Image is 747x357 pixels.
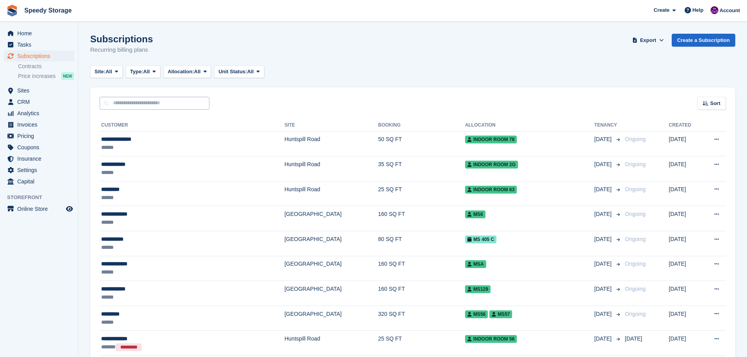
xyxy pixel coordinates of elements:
span: Ongoing [625,186,646,192]
td: [GEOGRAPHIC_DATA] [284,231,378,256]
a: menu [4,130,74,141]
td: Huntspill Road [284,331,378,356]
td: Huntspill Road [284,181,378,206]
td: [DATE] [669,306,702,331]
a: menu [4,153,74,164]
a: Create a Subscription [672,34,735,47]
h1: Subscriptions [90,34,153,44]
span: Allocation: [168,68,194,76]
span: Price increases [18,72,56,80]
span: Online Store [17,203,64,214]
span: [DATE] [594,235,613,243]
td: [DATE] [669,156,702,181]
th: Allocation [465,119,594,132]
span: MS 405 C [465,236,496,243]
span: Site: [95,68,105,76]
span: [DATE] [594,135,613,143]
span: Coupons [17,142,64,153]
button: Unit Status: All [214,65,264,78]
span: Home [17,28,64,39]
a: Preview store [65,204,74,214]
td: 160 SQ FT [378,206,465,231]
span: Invoices [17,119,64,130]
span: MS57 [489,310,512,318]
span: Account [720,7,740,14]
a: menu [4,203,74,214]
th: Created [669,119,702,132]
span: Type: [130,68,144,76]
span: Ongoing [625,286,646,292]
span: Indoor Room 63 [465,186,517,194]
span: [DATE] [594,210,613,218]
a: menu [4,119,74,130]
td: Huntspill Road [284,131,378,156]
td: 160 SQ FT [378,256,465,281]
span: Indoor Room 78 [465,136,517,143]
span: Sort [710,100,720,107]
span: Ongoing [625,211,646,217]
span: Ongoing [625,311,646,317]
span: Storefront [7,194,78,201]
span: Export [640,36,656,44]
td: [DATE] [669,181,702,206]
button: Site: All [90,65,123,78]
td: [GEOGRAPHIC_DATA] [284,256,378,281]
th: Customer [100,119,284,132]
span: [DATE] [594,285,613,293]
span: All [105,68,112,76]
span: Ongoing [625,261,646,267]
span: Ongoing [625,236,646,242]
td: 320 SQ FT [378,306,465,331]
span: [DATE] [625,335,642,342]
span: Create [654,6,669,14]
span: MSA [465,260,486,268]
span: Help [692,6,703,14]
span: Sites [17,85,64,96]
button: Export [631,34,665,47]
td: 25 SQ FT [378,181,465,206]
span: [DATE] [594,260,613,268]
span: Tasks [17,39,64,50]
span: [DATE] [594,185,613,194]
td: [DATE] [669,131,702,156]
span: All [194,68,201,76]
td: [DATE] [669,331,702,356]
th: Booking [378,119,465,132]
span: [DATE] [594,160,613,169]
span: Ongoing [625,136,646,142]
th: Tenancy [594,119,622,132]
span: Insurance [17,153,64,164]
td: 80 SQ FT [378,231,465,256]
span: Analytics [17,108,64,119]
a: menu [4,176,74,187]
td: [DATE] [669,206,702,231]
span: Indoor Room 2G [465,161,518,169]
div: NEW [61,72,74,80]
td: Huntspill Road [284,156,378,181]
span: Ongoing [625,161,646,167]
span: [DATE] [594,335,613,343]
p: Recurring billing plans [90,45,153,54]
td: 25 SQ FT [378,331,465,356]
span: MS6 [465,210,485,218]
a: menu [4,142,74,153]
span: All [247,68,254,76]
a: menu [4,165,74,176]
td: [GEOGRAPHIC_DATA] [284,281,378,306]
span: Pricing [17,130,64,141]
td: [GEOGRAPHIC_DATA] [284,206,378,231]
td: 160 SQ FT [378,281,465,306]
span: All [143,68,150,76]
span: Capital [17,176,64,187]
th: Site [284,119,378,132]
a: Contracts [18,63,74,70]
button: Allocation: All [164,65,211,78]
img: Dan Jackson [711,6,718,14]
td: [DATE] [669,231,702,256]
span: Indoor Room 56 [465,335,517,343]
td: 50 SQ FT [378,131,465,156]
a: menu [4,108,74,119]
img: stora-icon-8386f47178a22dfd0bd8f6a31ec36ba5ce8667c1dd55bd0f319d3a0aa187defe.svg [6,5,18,16]
span: MS129 [465,285,491,293]
span: CRM [17,96,64,107]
